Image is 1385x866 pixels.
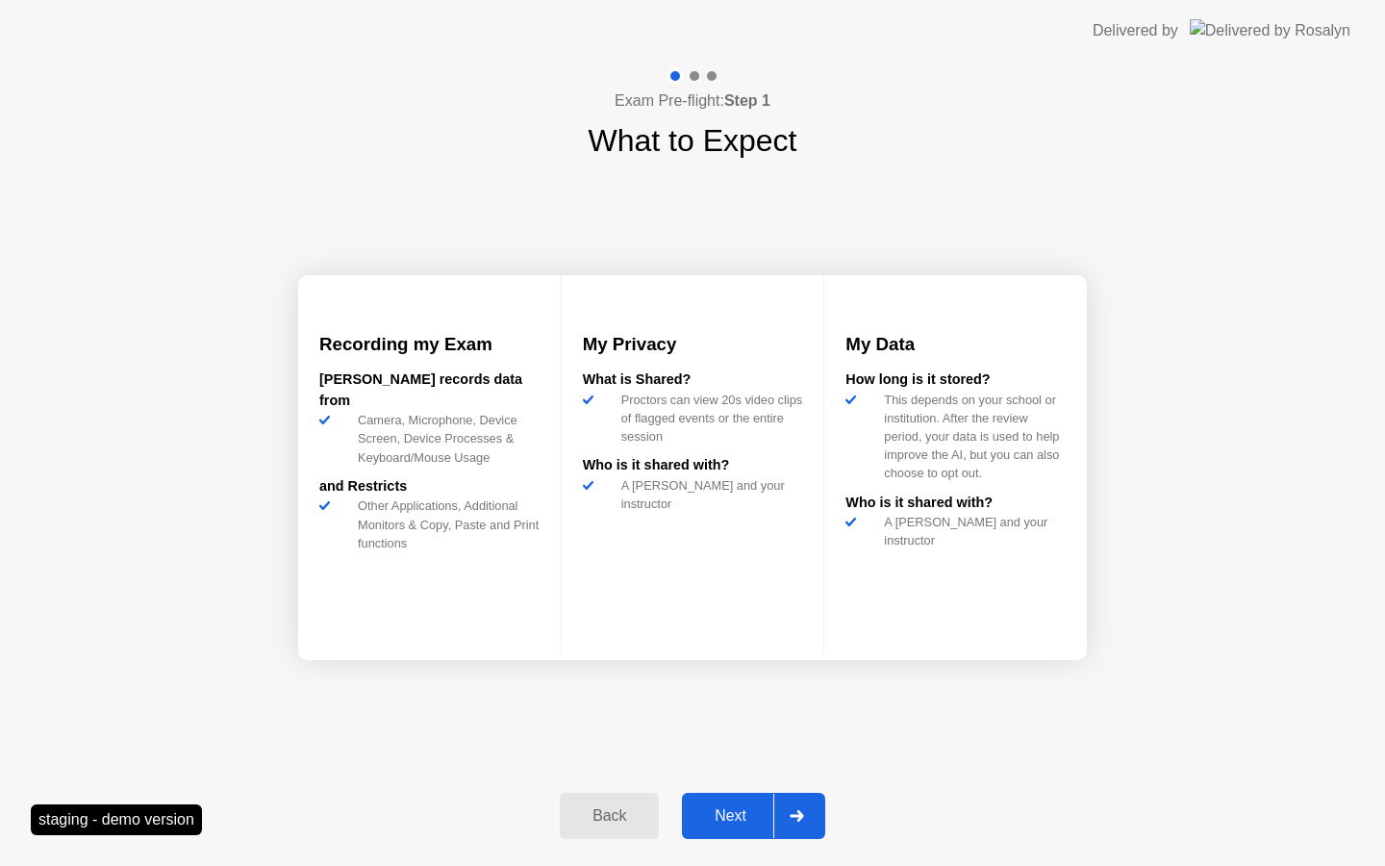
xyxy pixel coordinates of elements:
[724,92,770,109] b: Step 1
[31,804,202,835] div: staging - demo version
[614,391,803,446] div: Proctors can view 20s video clips of flagged events or the entire session
[845,493,1066,514] div: Who is it shared with?
[319,331,540,358] h3: Recording my Exam
[560,793,659,839] button: Back
[350,497,540,552] div: Other Applications, Additional Monitors & Copy, Paste and Print functions
[615,89,770,113] h4: Exam Pre-flight:
[589,117,797,164] h1: What to Expect
[876,513,1066,549] div: A [PERSON_NAME] and your instructor
[583,455,803,476] div: Who is it shared with?
[1190,19,1350,41] img: Delivered by Rosalyn
[845,331,1066,358] h3: My Data
[319,476,540,497] div: and Restricts
[583,331,803,358] h3: My Privacy
[1093,19,1178,42] div: Delivered by
[350,411,540,467] div: Camera, Microphone, Device Screen, Device Processes & Keyboard/Mouse Usage
[845,369,1066,391] div: How long is it stored?
[319,369,540,411] div: [PERSON_NAME] records data from
[583,369,803,391] div: What is Shared?
[682,793,825,839] button: Next
[876,391,1066,483] div: This depends on your school or institution. After the review period, your data is used to help im...
[566,807,653,825] div: Back
[688,807,773,825] div: Next
[614,476,803,513] div: A [PERSON_NAME] and your instructor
